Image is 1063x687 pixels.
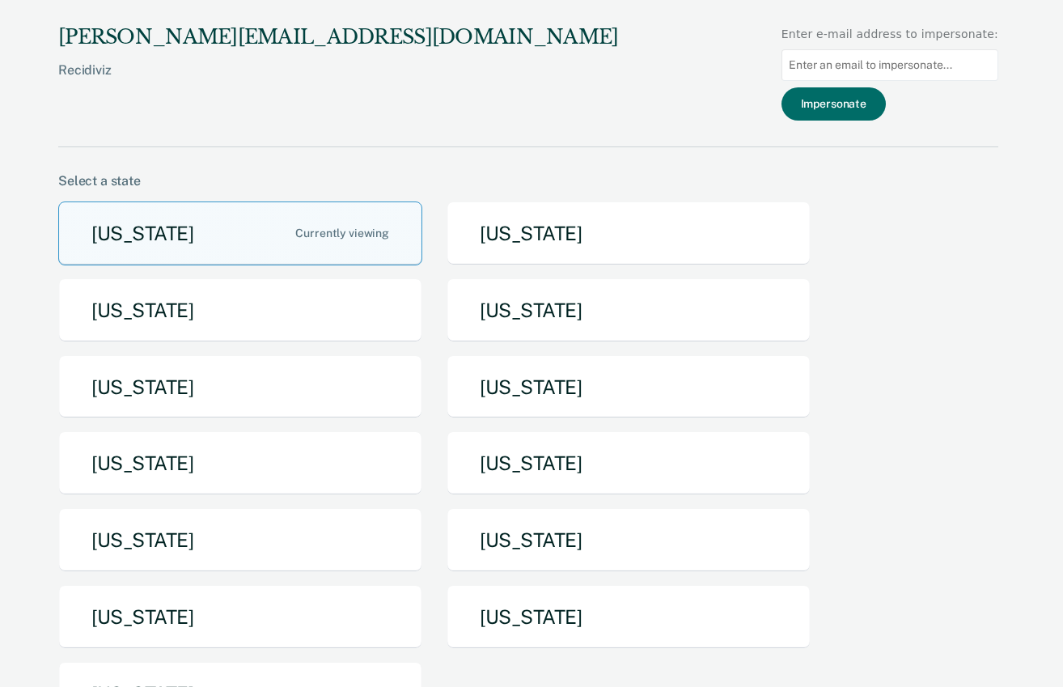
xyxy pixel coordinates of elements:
button: [US_STATE] [447,355,811,419]
button: [US_STATE] [58,278,422,342]
button: [US_STATE] [447,278,811,342]
button: [US_STATE] [58,355,422,419]
button: [US_STATE] [447,201,811,265]
input: Enter an email to impersonate... [781,49,998,81]
button: [US_STATE] [447,508,811,572]
button: [US_STATE] [58,508,422,572]
div: Select a state [58,173,998,189]
button: [US_STATE] [447,585,811,649]
button: Impersonate [781,87,886,121]
button: [US_STATE] [58,431,422,495]
button: [US_STATE] [447,431,811,495]
div: [PERSON_NAME][EMAIL_ADDRESS][DOMAIN_NAME] [58,26,618,49]
button: [US_STATE] [58,201,422,265]
div: Enter e-mail address to impersonate: [781,26,998,43]
button: [US_STATE] [58,585,422,649]
div: Recidiviz [58,62,618,104]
